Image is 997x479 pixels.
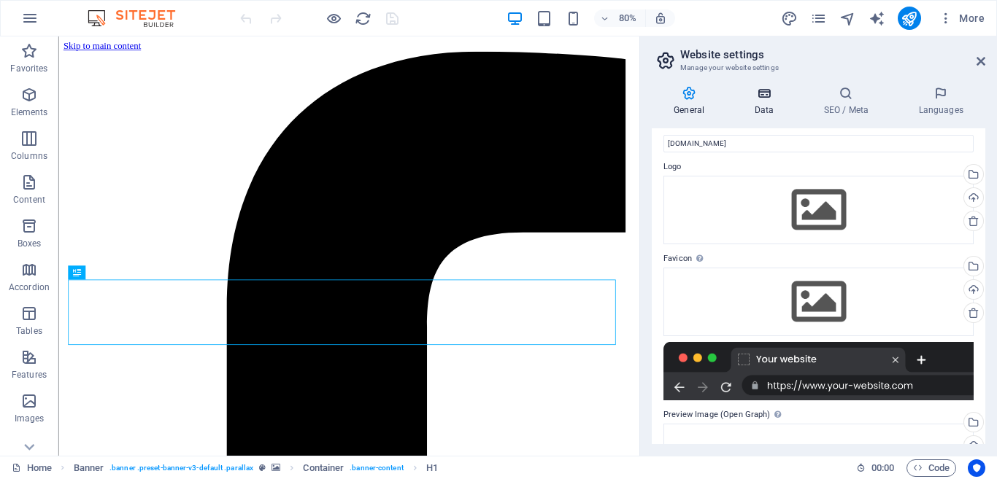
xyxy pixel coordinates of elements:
i: Reload page [355,10,372,27]
button: pages [810,9,828,27]
i: AI Writer [869,10,885,27]
div: Select files from the file manager, stock photos, or upload file(s) [663,176,974,244]
label: Favicon [663,250,974,268]
h4: Languages [896,86,985,117]
button: navigator [839,9,857,27]
span: . banner-content [350,459,403,477]
button: text_generator [869,9,886,27]
nav: breadcrumb [74,459,439,477]
span: Code [913,459,950,477]
button: Usercentrics [968,459,985,477]
a: Skip to main content [6,6,103,18]
a: Click to cancel selection. Double-click to open Pages [12,459,52,477]
i: Pages (Ctrl+Alt+S) [810,10,827,27]
button: Click here to leave preview mode and continue editing [325,9,342,27]
i: Design (Ctrl+Alt+Y) [781,10,798,27]
i: On resize automatically adjust zoom level to fit chosen device. [654,12,667,25]
button: 80% [594,9,646,27]
p: Columns [11,150,47,162]
button: reload [354,9,372,27]
button: More [933,7,990,30]
h3: Manage your website settings [680,61,956,74]
h4: Data [732,86,801,117]
h6: Session time [856,459,895,477]
p: Tables [16,325,42,337]
span: 00 00 [871,459,894,477]
p: Images [15,413,45,424]
h4: General [652,86,732,117]
h6: 80% [616,9,639,27]
label: Logo [663,158,974,176]
i: This element contains a background [272,464,280,472]
p: Favorites [10,63,47,74]
p: Elements [11,106,48,118]
img: Editor Logo [84,9,193,27]
i: This element is a customizable preset [259,464,266,472]
p: Features [12,369,47,381]
input: Name... [663,135,974,152]
label: Preview Image (Open Graph) [663,406,974,424]
button: Code [906,459,956,477]
h2: Website settings [680,48,985,61]
i: Publish [901,10,917,27]
span: : [882,462,884,473]
p: Accordion [9,281,50,293]
span: More [939,11,985,26]
p: Boxes [18,238,42,249]
button: publish [898,7,921,30]
span: Click to select. Double-click to edit [74,459,104,477]
span: Click to select. Double-click to edit [426,459,438,477]
div: Select files from the file manager, stock photos, or upload file(s) [663,268,974,336]
p: Content [13,194,45,206]
h4: SEO / Meta [801,86,896,117]
span: . banner .preset-banner-v3-default .parallax [109,459,253,477]
i: Navigator [839,10,856,27]
button: design [781,9,798,27]
span: Click to select. Double-click to edit [303,459,344,477]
